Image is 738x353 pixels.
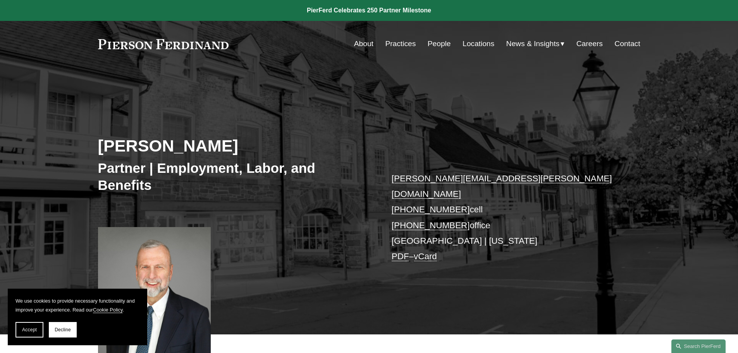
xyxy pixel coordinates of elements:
span: News & Insights [506,37,560,51]
button: Decline [49,322,77,338]
section: Cookie banner [8,289,147,345]
a: vCard [414,251,437,261]
h3: Partner | Employment, Labor, and Benefits [98,160,369,193]
a: [PHONE_NUMBER] [392,205,470,214]
a: Contact [614,36,640,51]
a: Cookie Policy [93,307,123,313]
a: People [428,36,451,51]
span: Accept [22,327,37,332]
button: Accept [15,322,43,338]
a: folder dropdown [506,36,565,51]
a: Locations [463,36,494,51]
p: cell office [GEOGRAPHIC_DATA] | [US_STATE] – [392,171,618,265]
a: Search this site [671,339,726,353]
p: We use cookies to provide necessary functionality and improve your experience. Read our . [15,296,139,314]
a: Careers [576,36,603,51]
span: Decline [55,327,71,332]
a: PDF [392,251,409,261]
a: Practices [385,36,416,51]
h2: [PERSON_NAME] [98,136,369,156]
a: About [354,36,373,51]
a: [PHONE_NUMBER] [392,220,470,230]
a: [PERSON_NAME][EMAIL_ADDRESS][PERSON_NAME][DOMAIN_NAME] [392,174,612,199]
